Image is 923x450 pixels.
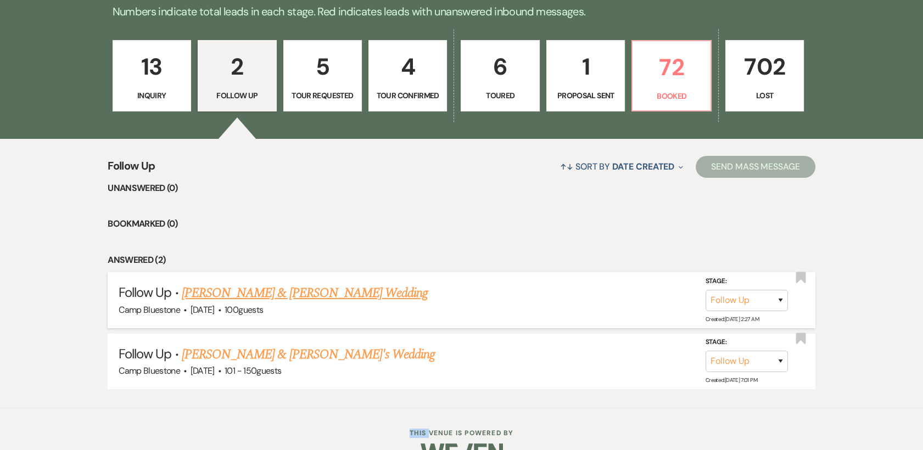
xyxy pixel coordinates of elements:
span: Follow Up [119,345,171,362]
span: Camp Bluestone [119,365,180,376]
span: Follow Up [108,157,155,181]
a: 2Follow Up [198,40,276,111]
label: Stage: [706,336,788,348]
p: 6 [468,48,532,85]
p: Tour Confirmed [376,89,440,102]
a: 702Lost [725,40,804,111]
p: Numbers indicate total leads in each stage. Red indicates leads with unanswered inbound messages. [66,3,857,20]
button: Sort By Date Created [556,152,687,181]
p: Inquiry [120,89,184,102]
span: Created: [DATE] 2:27 AM [706,315,759,322]
p: 2 [205,48,269,85]
p: 1 [553,48,618,85]
span: 100 guests [225,304,263,316]
p: 702 [732,48,797,85]
span: [DATE] [191,304,215,316]
span: [DATE] [191,365,215,376]
label: Stage: [706,275,788,288]
button: Send Mass Message [696,156,815,178]
p: 4 [376,48,440,85]
a: 1Proposal Sent [546,40,625,111]
a: 5Tour Requested [283,40,362,111]
a: 6Toured [461,40,539,111]
a: 4Tour Confirmed [368,40,447,111]
span: Follow Up [119,284,171,301]
span: 101 - 150 guests [225,365,281,376]
span: Camp Bluestone [119,304,180,316]
p: 13 [120,48,184,85]
p: Lost [732,89,797,102]
span: Created: [DATE] 7:01 PM [706,376,757,384]
p: 72 [639,49,703,86]
li: Answered (2) [108,253,815,267]
p: Tour Requested [290,89,355,102]
span: Date Created [612,161,674,172]
span: ↑↓ [560,161,573,172]
a: 13Inquiry [113,40,191,111]
a: 72Booked [631,40,711,111]
p: Proposal Sent [553,89,618,102]
p: Booked [639,90,703,102]
li: Bookmarked (0) [108,217,815,231]
p: Toured [468,89,532,102]
a: [PERSON_NAME] & [PERSON_NAME] Wedding [182,283,428,303]
a: [PERSON_NAME] & [PERSON_NAME]'s Wedding [182,345,435,364]
li: Unanswered (0) [108,181,815,195]
p: 5 [290,48,355,85]
p: Follow Up [205,89,269,102]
